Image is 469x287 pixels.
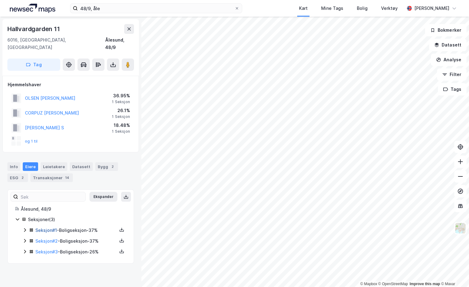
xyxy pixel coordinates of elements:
[410,282,440,286] a: Improve this map
[112,107,130,114] div: 26.1%
[112,99,130,104] div: 1 Seksjon
[10,4,55,13] img: logo.a4113a55bc3d86da70a041830d287a7e.svg
[321,5,343,12] div: Mine Tags
[7,173,28,182] div: ESG
[438,257,469,287] div: Kontrollprogram for chat
[35,238,58,244] a: Seksjon#2
[35,248,117,256] div: - Boligseksjon - 26%
[357,5,368,12] div: Bolig
[70,162,93,171] div: Datasett
[19,175,26,181] div: 2
[378,282,408,286] a: OpenStreetMap
[112,129,130,134] div: 1 Seksjon
[89,192,117,202] button: Ekspander
[23,162,38,171] div: Eiere
[112,122,130,129] div: 18.48%
[429,39,467,51] button: Datasett
[8,81,134,88] div: Hjemmelshaver
[112,114,130,119] div: 1 Seksjon
[109,164,116,170] div: 2
[78,4,234,13] input: Søk på adresse, matrikkel, gårdeiere, leietakere eller personer
[414,5,449,12] div: [PERSON_NAME]
[437,68,467,81] button: Filter
[7,59,60,71] button: Tag
[455,222,466,234] img: Z
[18,192,85,201] input: Søk
[299,5,308,12] div: Kart
[438,83,467,95] button: Tags
[64,175,70,181] div: 14
[35,237,117,245] div: - Boligseksjon - 37%
[30,173,73,182] div: Transaksjoner
[425,24,467,36] button: Bokmerker
[112,92,130,99] div: 36.95%
[7,24,61,34] div: Hallvardgarden 11
[438,257,469,287] iframe: Chat Widget
[381,5,398,12] div: Verktøy
[7,162,20,171] div: Info
[35,228,57,233] a: Seksjon#1
[105,36,134,51] div: Ålesund, 48/9
[95,162,118,171] div: Bygg
[28,216,126,223] div: Seksjoner ( 3 )
[35,249,58,254] a: Seksjon#3
[21,205,126,213] div: Ålesund, 48/9
[431,54,467,66] button: Analyse
[41,162,67,171] div: Leietakere
[360,282,377,286] a: Mapbox
[35,227,117,234] div: - Boligseksjon - 37%
[7,36,105,51] div: 6016, [GEOGRAPHIC_DATA], [GEOGRAPHIC_DATA]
